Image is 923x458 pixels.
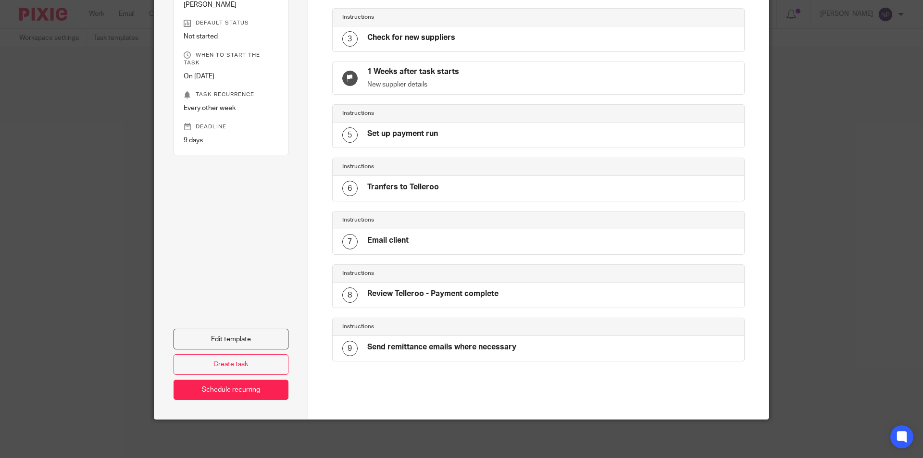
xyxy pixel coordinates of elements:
h4: Instructions [342,270,538,277]
div: 7 [342,234,358,249]
h4: Check for new suppliers [367,33,455,43]
div: 5 [342,127,358,143]
h4: Instructions [342,323,538,331]
h4: Tranfers to Telleroo [367,182,439,192]
div: 3 [342,31,358,47]
p: New supplier details [367,80,538,89]
h4: 1 Weeks after task starts [367,67,538,77]
p: Task recurrence [184,91,278,99]
h4: Email client [367,235,409,246]
h4: Instructions [342,163,538,171]
p: 9 days [184,136,278,145]
p: Not started [184,32,278,41]
h4: Instructions [342,13,538,21]
h4: Instructions [342,216,538,224]
a: Create task [174,354,288,375]
p: On [DATE] [184,72,278,81]
h4: Review Telleroo - Payment complete [367,289,499,299]
div: 6 [342,181,358,196]
a: Edit template [174,329,288,349]
a: Schedule recurring [174,380,288,400]
div: 8 [342,287,358,303]
p: Deadline [184,123,278,131]
p: Default status [184,19,278,27]
div: 9 [342,341,358,356]
p: Every other week [184,103,278,113]
h4: Instructions [342,110,538,117]
p: When to start the task [184,51,278,67]
h4: Send remittance emails where necessary [367,342,516,352]
h4: Set up payment run [367,129,438,139]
